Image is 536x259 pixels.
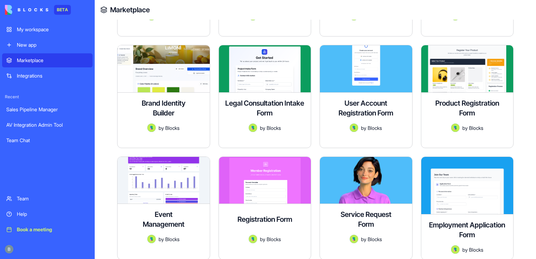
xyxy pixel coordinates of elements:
[165,235,180,243] span: Blocks
[260,235,265,243] span: by
[361,124,366,132] span: by
[11,228,16,233] button: Emoji picker
[147,124,156,132] img: Avatar
[368,235,382,243] span: Blocks
[451,245,460,254] img: Avatar
[17,26,88,33] div: My workspace
[2,94,93,100] span: Recent
[6,137,88,144] div: Team Chat
[421,45,514,148] a: Product Registration FormAvatarbyBlocks
[219,45,311,148] a: Legal Consultation Intake FormAvatarbyBlocks
[5,3,18,16] button: go back
[135,98,192,118] h4: Brand Identity Builder
[25,157,135,213] div: Can the custom plan be done monthly at a higher cost or does it need to be annual? we don't have ...
[267,235,281,243] span: Blocks
[11,113,98,126] b: Custom Plan
[267,124,281,132] span: Blocks
[338,210,394,229] h4: Service Request Form
[350,124,358,132] img: Avatar
[5,5,71,15] a: BETA
[260,124,265,132] span: by
[6,157,135,214] div: Benjamin says…
[2,133,93,147] a: Team Chat
[451,124,460,132] img: Avatar
[17,226,88,233] div: Book a meeting
[427,220,508,240] h4: Employment Application Form
[469,246,483,253] span: Blocks
[2,69,93,83] a: Integrations
[2,192,93,206] a: Team
[2,223,93,237] a: Book a meeting
[110,5,150,15] a: Marketplace
[326,98,407,118] h4: User Account Registration Form
[6,213,134,225] textarea: Message…
[17,41,88,48] div: New app
[31,161,129,209] div: Can the custom plan be done monthly at a higher cost or does it need to be annual? we don't have ...
[2,38,93,52] a: New app
[2,53,93,67] a: Marketplace
[43,106,81,112] b: Business Plan
[249,124,257,132] img: Avatar
[249,235,257,243] img: Avatar
[361,235,366,243] span: by
[159,235,164,243] span: by
[17,72,88,79] div: Integrations
[147,235,156,243] img: Avatar
[54,5,71,15] div: BETA
[469,124,483,132] span: Blocks
[120,225,132,236] button: Send a message…
[123,3,136,15] div: Close
[320,45,413,148] a: User Account Registration FormAvatarbyBlocks
[5,5,48,15] img: logo
[237,214,292,224] h4: Registration Form
[17,195,88,202] div: Team
[427,98,508,118] h4: Product Registration Form
[20,4,31,15] img: Profile image for Shelly
[165,124,180,132] span: Blocks
[135,210,192,229] h4: Event Management
[159,124,164,132] span: by
[462,246,468,253] span: by
[368,124,382,132] span: Blocks
[22,228,28,233] button: Gif picker
[6,106,88,113] div: Sales Pipeline Manager
[2,22,93,36] a: My workspace
[17,57,88,64] div: Marketplace
[2,102,93,117] a: Sales Pipeline Manager
[110,3,123,16] button: Home
[462,124,468,132] span: by
[34,9,48,16] p: Active
[22,37,33,43] b: plus
[2,118,93,132] a: AV Integration Admin Tool
[17,211,88,218] div: Help
[225,98,306,118] h4: Legal Consultation Intake Form
[117,45,210,148] a: Brand Identity BuilderAvatarbyBlocks
[5,245,13,253] img: ACg8ocIug40qN1SCXJiinWdltW7QsPxROn8ZAVDlgOtPD8eQfXIZmw=s96-c
[33,228,39,233] button: Upload attachment
[350,235,358,243] img: Avatar
[6,121,88,128] div: AV Integration Admin Tool
[2,207,93,221] a: Help
[34,4,80,9] h1: [PERSON_NAME]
